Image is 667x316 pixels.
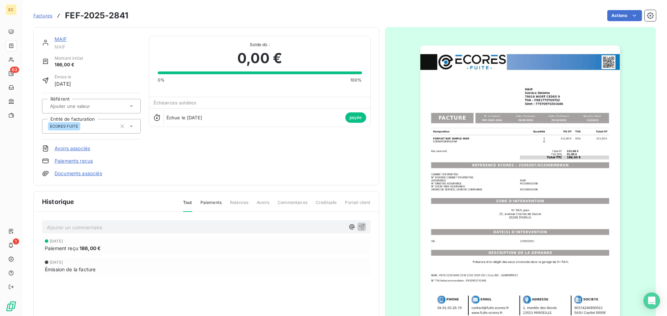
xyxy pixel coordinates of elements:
[316,199,337,211] span: Creditsafe
[13,238,19,245] span: 1
[50,124,78,128] span: ECORES FUITE
[158,77,165,83] span: 0%
[278,199,307,211] span: Commentaires
[55,44,141,50] span: MAIF
[55,145,90,152] a: Avoirs associés
[350,77,362,83] span: 100%
[345,112,366,123] span: payée
[607,10,642,21] button: Actions
[45,266,96,273] span: Émission de la facture
[200,199,222,211] span: Paiements
[55,74,71,80] span: Émise le
[55,157,93,164] a: Paiements reçus
[45,245,78,252] span: Paiement reçu
[158,42,362,48] span: Solde dû :
[50,260,63,264] span: [DATE]
[33,13,52,18] span: Factures
[6,4,17,15] div: EC
[55,36,67,42] a: MAIF
[65,9,128,22] h3: FEF-2025-2841
[55,61,83,68] span: 186,00 €
[166,115,202,120] span: Échue le [DATE]
[55,170,102,177] a: Documents associés
[49,103,119,109] input: Ajouter une valeur
[183,199,192,212] span: Tout
[10,67,19,73] span: 63
[154,100,197,105] span: Échéances soldées
[345,199,370,211] span: Portail client
[33,12,52,19] a: Factures
[55,55,83,61] span: Montant initial
[237,48,282,69] span: 0,00 €
[257,199,269,211] span: Avoirs
[42,197,74,206] span: Historique
[80,245,101,252] span: 186,00 €
[50,239,63,243] span: [DATE]
[6,301,17,312] img: Logo LeanPay
[643,292,660,309] div: Open Intercom Messenger
[55,80,71,87] span: [DATE]
[230,199,248,211] span: Relances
